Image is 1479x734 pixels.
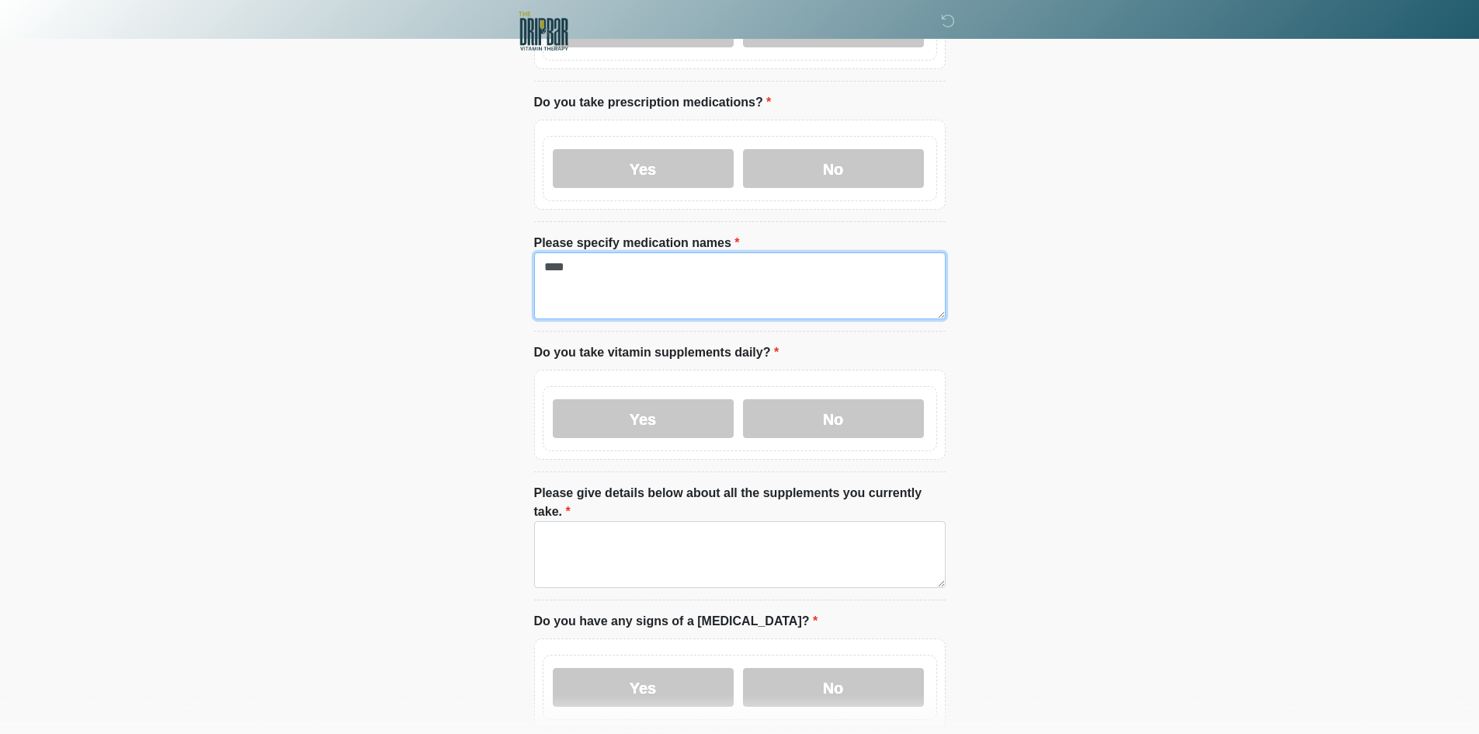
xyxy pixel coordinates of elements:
label: No [743,668,924,707]
label: Yes [553,149,734,188]
label: No [743,399,924,438]
label: No [743,149,924,188]
label: Do you have any signs of a [MEDICAL_DATA]? [534,612,818,631]
label: Yes [553,668,734,707]
label: Please give details below about all the supplements you currently take. [534,484,946,521]
label: Yes [553,399,734,438]
img: The DRIPBaR - Edwardsville Glen Carbon Logo [519,12,568,50]
label: Do you take vitamin supplements daily? [534,343,779,362]
label: Do you take prescription medications? [534,93,772,112]
label: Please specify medication names [534,234,740,252]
